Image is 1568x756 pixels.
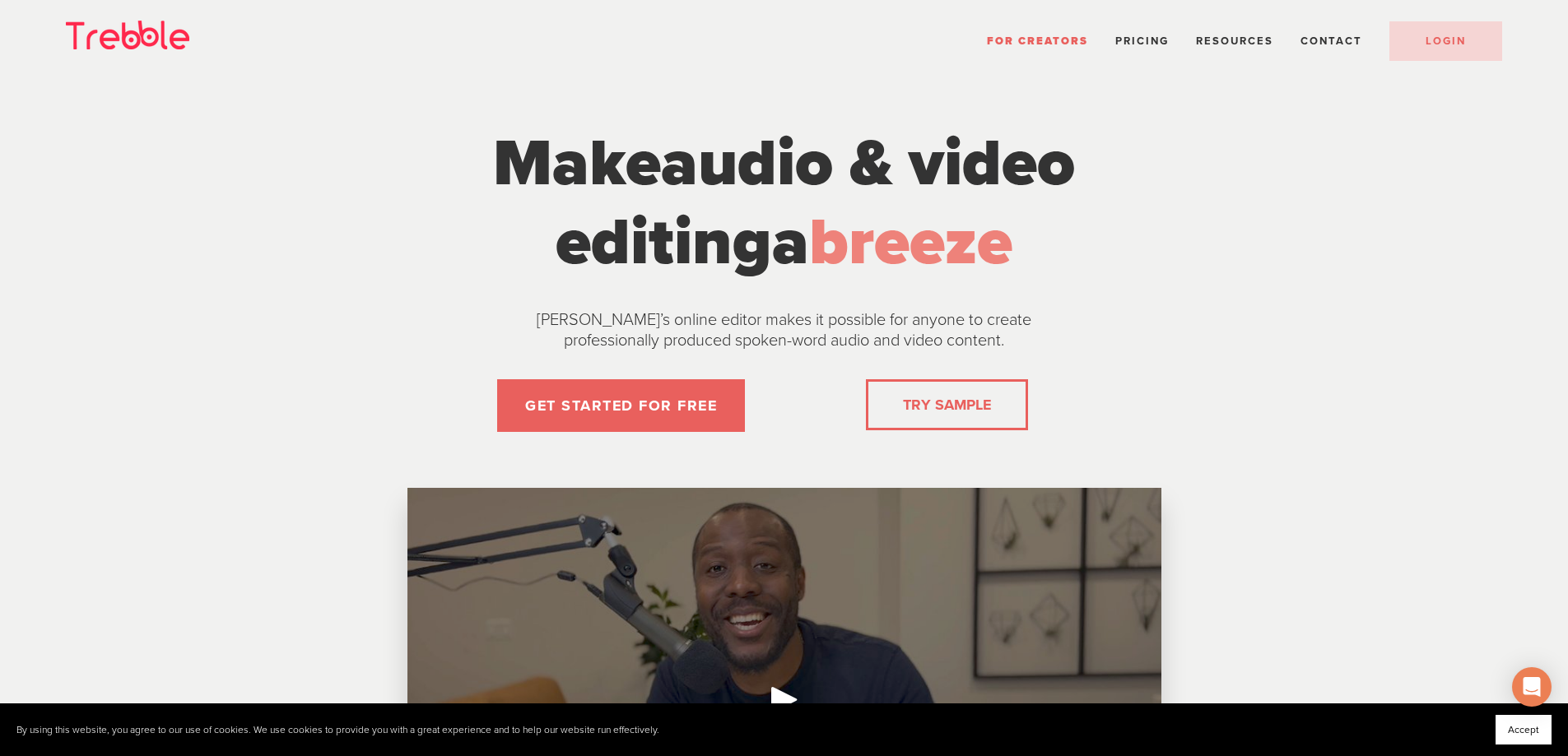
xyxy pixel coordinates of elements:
[476,124,1093,282] h1: Make a
[987,35,1088,48] a: For Creators
[496,310,1072,351] p: [PERSON_NAME]’s online editor makes it possible for anyone to create professionally produced spok...
[497,379,745,432] a: GET STARTED FOR FREE
[1508,724,1539,735] span: Accept
[1115,35,1169,48] a: Pricing
[16,724,659,736] p: By using this website, you agree to our use of cookies. We use cookies to provide you with a grea...
[556,203,772,282] span: editing
[66,21,189,49] img: Trebble
[809,203,1012,282] span: breeze
[661,124,1075,203] span: audio & video
[1426,35,1466,48] span: LOGIN
[1300,35,1362,48] a: Contact
[1496,715,1552,744] button: Accept
[1512,667,1552,707] div: Open Intercom Messenger
[1389,21,1502,61] a: LOGIN
[1196,35,1273,48] span: Resources
[765,679,804,719] div: Play
[896,388,998,421] a: TRY SAMPLE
